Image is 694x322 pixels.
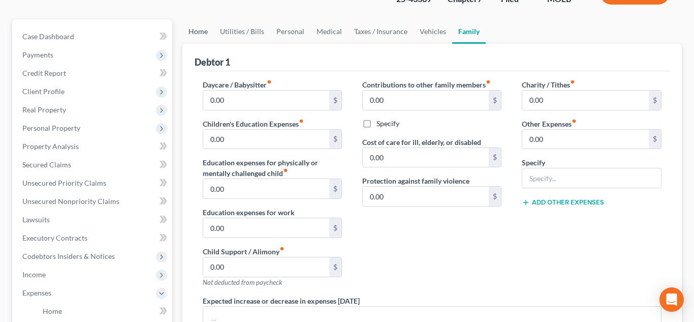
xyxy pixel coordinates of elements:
[22,270,46,279] span: Income
[22,160,71,169] span: Secured Claims
[348,19,414,44] a: Taxes / Insurance
[363,187,489,206] input: --
[195,56,230,68] div: Debtor 1
[489,148,501,167] div: $
[522,119,577,129] label: Other Expenses
[22,197,119,206] span: Unsecured Nonpriority Claims
[22,124,80,132] span: Personal Property
[299,119,304,124] i: fiber_manual_record
[363,148,489,167] input: --
[270,19,310,44] a: Personal
[43,307,62,315] span: Home
[283,168,288,173] i: fiber_manual_record
[572,119,577,124] i: fiber_manual_record
[14,211,172,229] a: Lawsuits
[22,142,79,151] span: Property Analysis
[329,130,341,149] div: $
[522,91,649,110] input: --
[203,296,360,306] label: Expected increase or decrease in expenses [DATE]
[362,79,491,90] label: Contributions to other family members
[214,19,270,44] a: Utilities / Bills
[22,233,87,242] span: Executory Contracts
[414,19,452,44] a: Vehicles
[203,246,285,257] label: Child Support / Alimony
[203,257,330,277] input: --
[489,187,501,206] div: $
[203,79,272,90] label: Daycare / Babysitter
[376,119,399,129] label: Specify
[310,19,348,44] a: Medical
[22,32,74,41] span: Case Dashboard
[522,79,575,90] label: Charity / Tithes
[203,157,342,179] label: Education expenses for physically or mentally challenged child
[329,91,341,110] div: $
[203,130,330,149] input: --
[203,218,330,238] input: --
[182,19,214,44] a: Home
[14,156,172,174] a: Secured Claims
[329,257,341,277] div: $
[522,130,649,149] input: --
[522,157,545,168] label: Specify
[363,91,489,110] input: --
[203,91,330,110] input: --
[486,79,491,84] i: fiber_manual_record
[22,215,50,224] span: Lawsuits
[22,50,53,59] span: Payments
[489,91,501,110] div: $
[14,192,172,211] a: Unsecured Nonpriority Claims
[649,130,661,149] div: $
[659,287,684,312] div: Open Intercom Messenger
[22,179,106,187] span: Unsecured Priority Claims
[14,137,172,156] a: Property Analysis
[570,79,575,84] i: fiber_manual_record
[14,229,172,247] a: Executory Contracts
[279,246,285,251] i: fiber_manual_record
[35,302,172,320] a: Home
[203,278,282,286] span: Not deducted from paycheck
[267,79,272,84] i: fiber_manual_record
[522,168,660,188] input: Specify...
[522,198,604,207] button: Add Other Expenses
[649,91,661,110] div: $
[329,218,341,238] div: $
[362,137,481,148] label: Cost of care for ill, elderly, or disabled
[22,105,66,114] span: Real Property
[203,119,304,129] label: Children's Education Expenses
[22,252,115,260] span: Codebtors Insiders & Notices
[22,69,66,77] span: Credit Report
[329,179,341,198] div: $
[452,19,486,44] a: Family
[362,175,469,186] label: Protection against family violence
[14,27,172,46] a: Case Dashboard
[14,64,172,82] a: Credit Report
[22,288,51,297] span: Expenses
[203,207,295,218] label: Education expenses for work
[203,179,330,198] input: --
[14,174,172,192] a: Unsecured Priority Claims
[22,87,65,96] span: Client Profile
